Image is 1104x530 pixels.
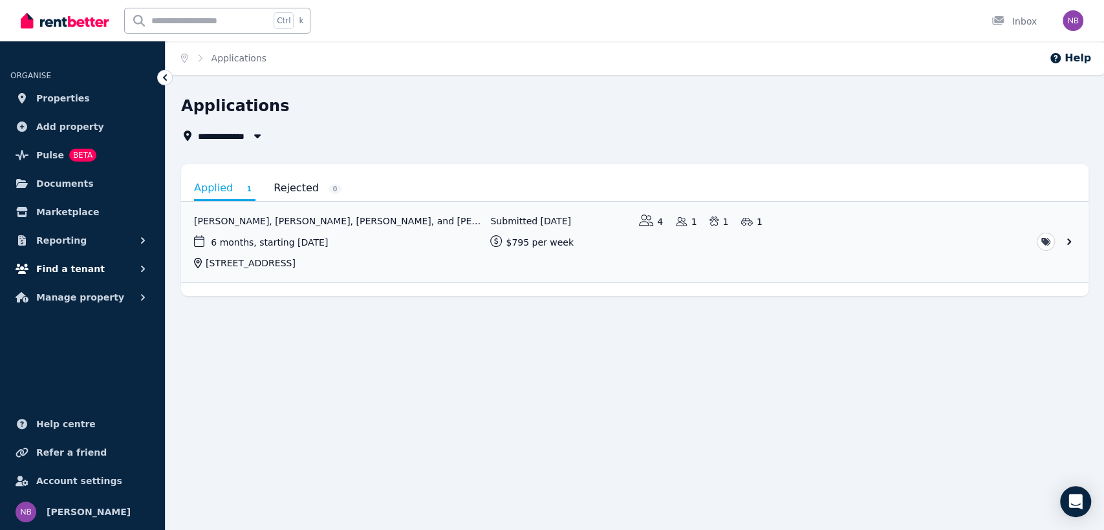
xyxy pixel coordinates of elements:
a: Add property [10,114,155,140]
div: Open Intercom Messenger [1060,486,1091,517]
img: RentBetter [21,11,109,30]
span: Find a tenant [36,261,105,277]
span: ORGANISE [10,71,51,80]
a: Documents [10,171,155,196]
a: Refer a friend [10,440,155,465]
span: Marketplace [36,204,99,220]
span: Account settings [36,473,122,489]
span: Refer a friend [36,445,107,460]
a: PulseBETA [10,142,155,168]
span: Documents [36,176,94,191]
button: Manage property [10,284,155,310]
span: 1 [243,184,255,194]
span: [PERSON_NAME] [47,504,131,520]
span: Add property [36,119,104,134]
span: Applications [211,52,267,65]
button: Help [1049,50,1091,66]
span: 0 [329,184,341,194]
span: Reporting [36,233,87,248]
h1: Applications [181,96,289,116]
span: Pulse [36,147,64,163]
a: View application: Jaime-lee Buck, Aprilia Huata, Jacob Guise, and Von Huata [181,202,1088,282]
img: Nadia Banna [1063,10,1083,31]
nav: Breadcrumb [166,41,282,75]
div: Inbox [991,15,1037,28]
a: Help centre [10,411,155,437]
a: Rejected [274,177,341,199]
span: Help centre [36,416,96,432]
img: Nadia Banna [16,502,36,522]
button: Reporting [10,228,155,253]
span: k [299,16,303,26]
a: Account settings [10,468,155,494]
a: Marketplace [10,199,155,225]
button: Find a tenant [10,256,155,282]
a: Properties [10,85,155,111]
a: Applied [194,177,255,201]
span: Manage property [36,290,124,305]
span: Ctrl [274,12,294,29]
span: Properties [36,90,90,106]
span: BETA [69,149,96,162]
